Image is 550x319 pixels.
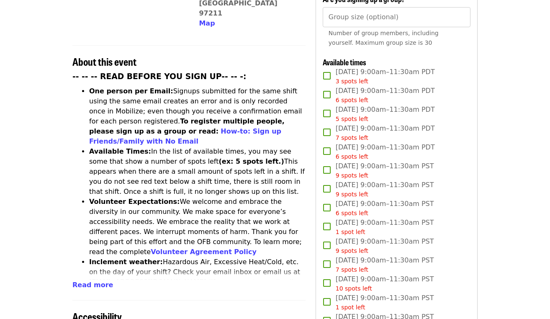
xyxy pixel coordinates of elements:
span: Map [199,19,215,27]
span: 3 spots left [336,78,368,85]
span: [DATE] 9:00am–11:30am PDT [336,123,435,142]
li: We welcome and embrace the diversity in our community. We make space for everyone’s accessibility... [89,197,306,257]
span: 1 spot left [336,229,365,235]
span: [DATE] 9:00am–11:30am PST [336,255,434,274]
span: [DATE] 9:00am–11:30am PDT [336,86,435,105]
strong: One person per Email: [89,87,173,95]
span: [DATE] 9:00am–11:30am PDT [336,142,435,161]
span: 6 spots left [336,97,368,103]
a: How-to: Sign up Friends/Family with No Email [89,127,281,145]
a: Volunteer Agreement Policy [151,248,257,256]
span: About this event [72,54,136,69]
span: [DATE] 9:00am–11:30am PST [336,180,434,199]
span: 10 spots left [336,285,372,292]
span: 6 spots left [336,210,368,216]
span: 9 spots left [336,191,368,198]
span: 7 spots left [336,134,368,141]
span: 7 spots left [336,266,368,273]
button: Read more [72,280,113,290]
span: 6 spots left [336,153,368,160]
strong: To register multiple people, please sign up as a group or read: [89,117,285,135]
span: [DATE] 9:00am–11:30am PST [336,218,434,237]
span: [DATE] 9:00am–11:30am PDT [336,105,435,123]
input: [object Object] [323,7,470,27]
span: [DATE] 9:00am–11:30am PST [336,161,434,180]
span: 9 spots left [336,247,368,254]
span: 9 spots left [336,172,368,179]
button: Map [199,18,215,28]
span: [DATE] 9:00am–11:30am PST [336,274,434,293]
li: Signups submitted for the same shift using the same email creates an error and is only recorded o... [89,86,306,147]
span: Read more [72,281,113,289]
span: 5 spots left [336,116,368,122]
strong: (ex: 5 spots left.) [218,157,284,165]
span: Number of group members, including yourself. Maximum group size is 30 [329,30,439,46]
strong: Volunteer Expectations: [89,198,180,206]
span: [DATE] 9:00am–11:30am PST [336,199,434,218]
span: Available times [323,57,366,67]
span: [DATE] 9:00am–11:30am PDT [336,67,435,86]
span: 1 spot left [336,304,365,311]
strong: -- -- -- READ BEFORE YOU SIGN UP-- -- -: [72,72,247,81]
span: [DATE] 9:00am–11:30am PST [336,237,434,255]
li: In the list of available times, you may see some that show a number of spots left This appears wh... [89,147,306,197]
span: [DATE] 9:00am–11:30am PST [336,293,434,312]
li: Hazardous Air, Excessive Heat/Cold, etc. on the day of your shift? Check your email inbox or emai... [89,257,306,307]
strong: Inclement weather: [89,258,163,266]
strong: Available Times: [89,147,151,155]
